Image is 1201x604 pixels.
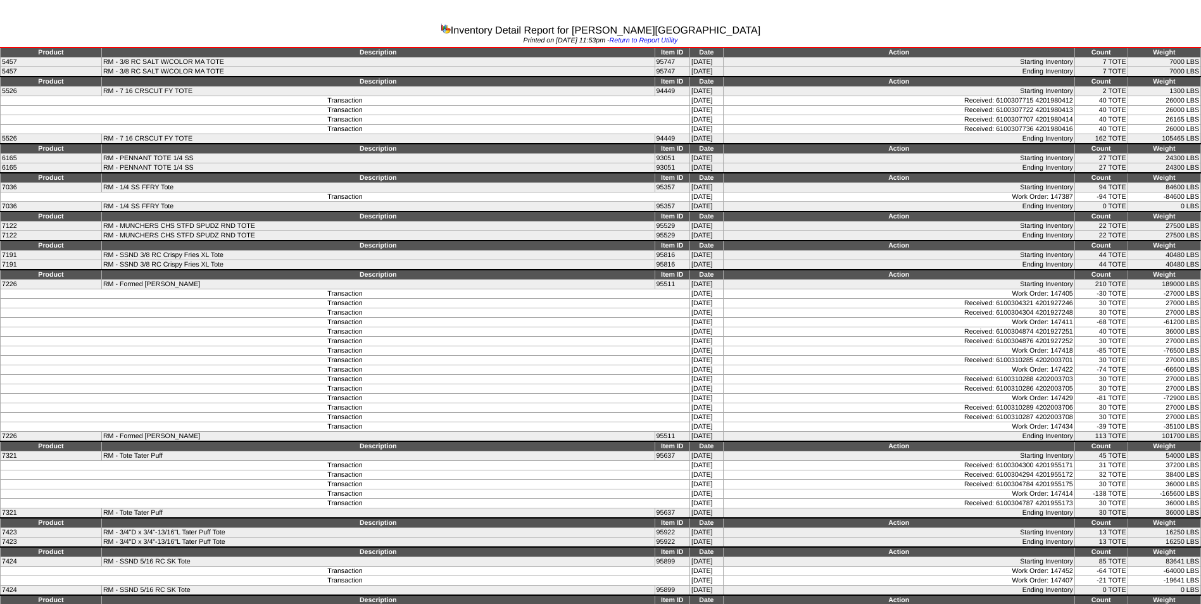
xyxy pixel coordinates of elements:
td: Transaction [1,318,690,327]
td: 27000 LBS [1128,413,1200,422]
td: -30 TOTE [1074,289,1128,299]
td: Transaction [1,375,690,384]
td: -165600 LBS [1128,489,1200,499]
td: -138 TOTE [1074,489,1128,499]
td: [DATE] [689,461,723,470]
td: Product [1,211,102,222]
td: Work Order: 147414 [723,489,1074,499]
td: Count [1074,211,1128,222]
td: 30 TOTE [1074,499,1128,508]
td: Date [689,144,723,154]
td: Description [101,211,655,222]
td: 36000 LBS [1128,327,1200,337]
td: 113 TOTE [1074,432,1128,442]
td: [DATE] [689,489,723,499]
td: Ending Inventory [723,134,1074,144]
td: 6165 [1,163,102,173]
td: RM - Formed [PERSON_NAME] [101,280,655,289]
td: -72900 LBS [1128,394,1200,403]
td: 30 TOTE [1074,299,1128,308]
td: -81 TOTE [1074,394,1128,403]
td: Item ID [655,270,689,280]
td: Count [1074,47,1128,58]
td: 24300 LBS [1128,154,1200,163]
td: Action [723,241,1074,251]
td: 36000 LBS [1128,499,1200,508]
td: 30 TOTE [1074,413,1128,422]
td: Transaction [1,461,690,470]
td: Received: 6100310289 4202003706 [723,403,1074,413]
td: 7321 [1,451,102,461]
td: 37200 LBS [1128,461,1200,470]
td: 40 TOTE [1074,106,1128,115]
td: [DATE] [689,67,723,77]
td: [DATE] [689,375,723,384]
td: Item ID [655,518,689,528]
td: Count [1074,270,1128,280]
td: Count [1074,77,1128,87]
td: 26000 LBS [1128,125,1200,134]
td: [DATE] [689,365,723,375]
td: 31 TOTE [1074,461,1128,470]
td: RM - 3/8 RC SALT W/COLOR MA TOTE [101,67,655,77]
td: Received: 6100304304 4201927248 [723,308,1074,318]
td: Action [723,211,1074,222]
td: Work Order: 147422 [723,365,1074,375]
td: -94 TOTE [1074,192,1128,202]
td: Action [723,144,1074,154]
td: 105465 LBS [1128,134,1200,144]
td: [DATE] [689,260,723,270]
td: [DATE] [689,183,723,192]
td: Transaction [1,489,690,499]
td: Transaction [1,337,690,346]
td: Transaction [1,365,690,375]
td: 7191 [1,260,102,270]
td: Ending Inventory [723,202,1074,212]
td: Weight [1128,144,1200,154]
td: Description [101,77,655,87]
td: RM - 1/4 SS FFRY Tote [101,183,655,192]
td: -76500 LBS [1128,346,1200,356]
td: Received: 6100304874 4201927251 [723,327,1074,337]
td: RM - SSND 3/8 RC Crispy Fries XL Tote [101,260,655,270]
td: 30 TOTE [1074,375,1128,384]
td: 95637 [655,451,689,461]
td: 22 TOTE [1074,231,1128,241]
td: 26165 LBS [1128,115,1200,125]
td: Received: 6100304294 4201955172 [723,470,1074,480]
td: Date [689,518,723,528]
td: [DATE] [689,202,723,212]
td: Received: 6100304876 4201927252 [723,337,1074,346]
td: Date [689,211,723,222]
td: 44 TOTE [1074,260,1128,270]
td: Item ID [655,77,689,87]
td: Item ID [655,211,689,222]
td: 30 TOTE [1074,403,1128,413]
td: 27500 LBS [1128,222,1200,231]
td: 27000 LBS [1128,308,1200,318]
td: Description [101,47,655,58]
td: 40480 LBS [1128,251,1200,260]
td: 95529 [655,231,689,241]
td: [DATE] [689,356,723,365]
td: [DATE] [689,280,723,289]
td: 30 TOTE [1074,508,1128,519]
td: -85 TOTE [1074,346,1128,356]
td: Work Order: 147387 [723,192,1074,202]
td: 95357 [655,183,689,192]
td: Ending Inventory [723,231,1074,241]
td: Transaction [1,470,690,480]
td: 94449 [655,87,689,96]
td: RM - 3/8 RC SALT W/COLOR MA TOTE [101,58,655,67]
td: [DATE] [689,480,723,489]
td: Item ID [655,47,689,58]
td: 27 TOTE [1074,163,1128,173]
td: RM - Formed [PERSON_NAME] [101,432,655,442]
td: [DATE] [689,384,723,394]
td: Weight [1128,270,1200,280]
td: [DATE] [689,499,723,508]
td: Action [723,518,1074,528]
td: Received: 6100307715 4201980412 [723,96,1074,106]
td: 7226 [1,280,102,289]
td: Action [723,441,1074,451]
